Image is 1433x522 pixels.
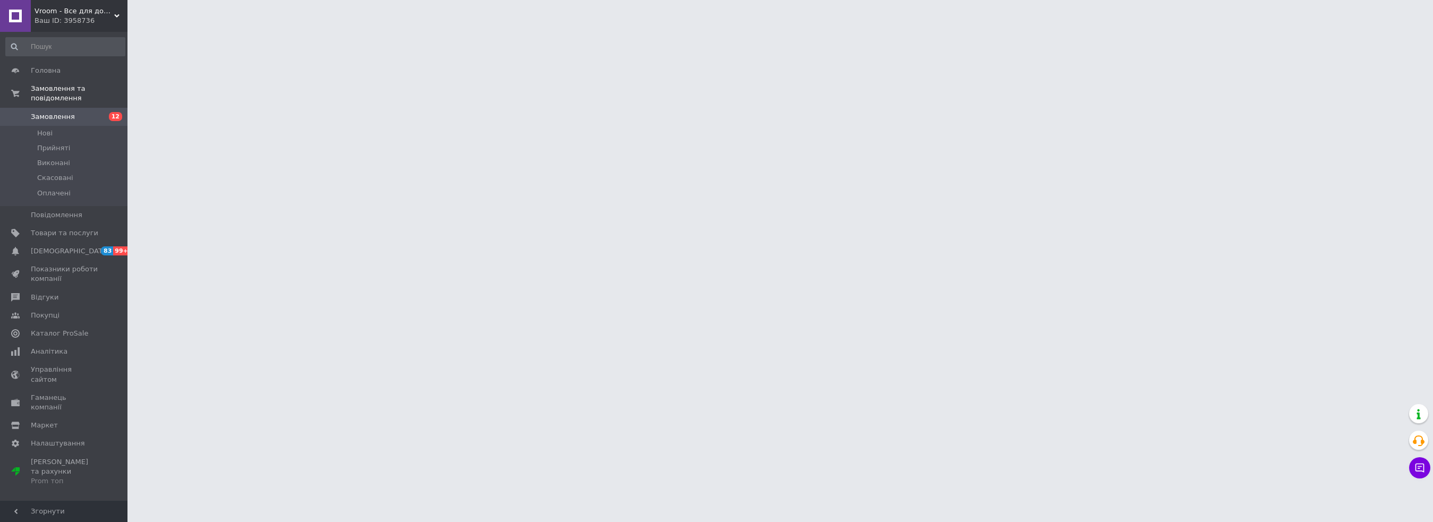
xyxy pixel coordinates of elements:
[5,37,125,56] input: Пошук
[1409,457,1430,478] button: Чат з покупцем
[101,246,113,255] span: 83
[37,189,71,198] span: Оплачені
[31,112,75,122] span: Замовлення
[31,228,98,238] span: Товари та послуги
[31,210,82,220] span: Повідомлення
[31,347,67,356] span: Аналітика
[35,6,114,16] span: Vroom - Все для дому, авто та затишку!
[37,158,70,168] span: Виконані
[35,16,127,25] div: Ваш ID: 3958736
[31,66,61,75] span: Головна
[37,173,73,183] span: Скасовані
[31,246,109,256] span: [DEMOGRAPHIC_DATA]
[31,293,58,302] span: Відгуки
[31,393,98,412] span: Гаманець компанії
[31,365,98,384] span: Управління сайтом
[31,421,58,430] span: Маркет
[37,129,53,138] span: Нові
[31,457,98,486] span: [PERSON_NAME] та рахунки
[31,84,127,103] span: Замовлення та повідомлення
[31,311,59,320] span: Покупці
[109,112,122,121] span: 12
[31,329,88,338] span: Каталог ProSale
[31,439,85,448] span: Налаштування
[113,246,131,255] span: 99+
[31,264,98,284] span: Показники роботи компанії
[31,476,98,486] div: Prom топ
[37,143,70,153] span: Прийняті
